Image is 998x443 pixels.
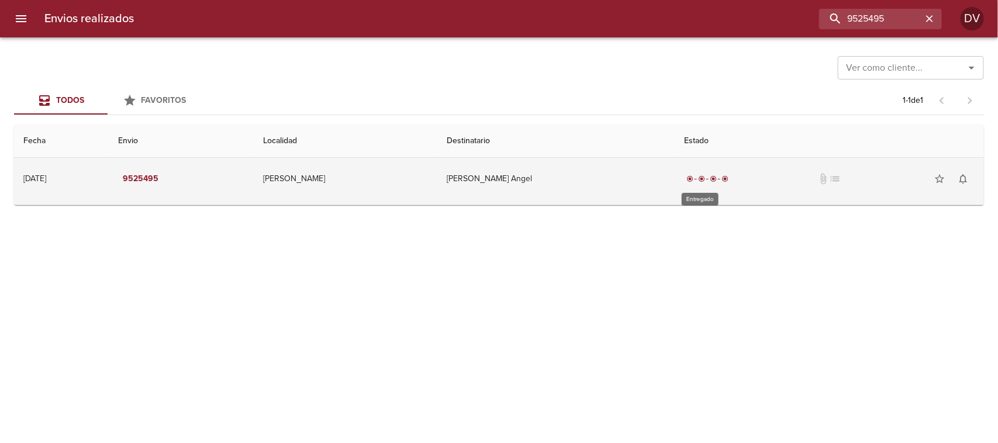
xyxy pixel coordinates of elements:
h6: Envios realizados [44,9,134,28]
button: Abrir [964,60,980,76]
span: radio_button_checked [710,175,717,182]
span: No tiene pedido asociado [829,173,841,185]
button: menu [7,5,35,33]
em: 9525495 [123,172,158,186]
button: 9525495 [118,168,163,190]
td: [PERSON_NAME] Angel [438,158,675,200]
p: 1 - 1 de 1 [903,95,923,106]
span: Pagina siguiente [956,86,984,115]
input: buscar [819,9,922,29]
span: radio_button_checked [698,175,705,182]
th: Envio [109,124,254,158]
div: DV [961,7,984,30]
div: [DATE] [23,174,46,184]
table: Tabla de envíos del cliente [14,124,984,205]
span: Favoritos [141,95,187,105]
th: Destinatario [438,124,675,158]
div: Abrir información de usuario [961,7,984,30]
div: Tabs Envios [14,86,201,115]
button: Agregar a favoritos [928,167,951,191]
th: Fecha [14,124,109,158]
th: Localidad [254,124,437,158]
span: radio_button_checked [686,175,693,182]
span: notifications_none [957,173,969,185]
span: radio_button_checked [721,175,728,182]
span: star_border [934,173,945,185]
button: Activar notificaciones [951,167,975,191]
td: [PERSON_NAME] [254,158,437,200]
th: Estado [675,124,984,158]
span: Todos [56,95,84,105]
span: Pagina anterior [928,94,956,106]
span: No tiene documentos adjuntos [817,173,829,185]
